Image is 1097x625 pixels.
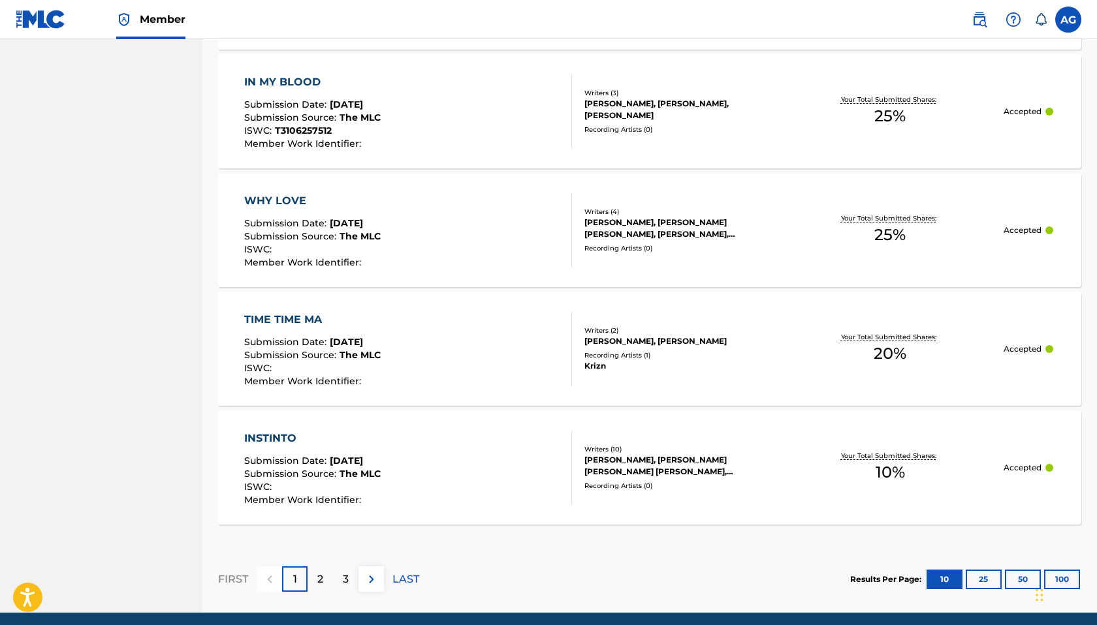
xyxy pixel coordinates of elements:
img: MLC Logo [16,10,66,29]
p: Results Per Page: [850,573,925,585]
p: LAST [392,572,419,587]
span: Submission Source : [244,349,340,361]
div: [PERSON_NAME], [PERSON_NAME], [PERSON_NAME] [584,98,777,121]
a: WHY LOVESubmission Date:[DATE]Submission Source:The MLCISWC:Member Work Identifier:Writers (4)[PE... [218,173,1081,287]
p: 2 [317,572,323,587]
span: Submission Source : [244,468,340,480]
iframe: Chat Widget [1032,562,1097,625]
span: Member [140,12,185,27]
div: TIME TIME MA [244,312,381,328]
span: ISWC : [244,125,275,136]
p: Your Total Submitted Shares: [841,451,940,461]
span: ISWC : [244,243,275,255]
span: The MLC [340,468,381,480]
span: 10 % [876,461,905,484]
div: Writers ( 4 ) [584,207,777,217]
p: FIRST [218,572,248,587]
span: Submission Date : [244,455,330,466]
a: INSTINTOSubmission Date:[DATE]Submission Source:The MLCISWC:Member Work Identifier:Writers (10)[P... [218,410,1081,525]
button: 50 [1005,570,1041,589]
img: search [972,12,987,27]
span: The MLC [340,230,381,242]
img: Top Rightsholder [116,12,132,27]
span: Submission Date : [244,99,330,110]
span: Submission Source : [244,230,340,242]
span: Member Work Identifier : [244,138,364,149]
div: Drag [1036,575,1043,615]
span: Submission Source : [244,112,340,123]
p: Your Total Submitted Shares: [841,213,940,223]
span: 25 % [874,223,906,247]
div: IN MY BLOOD [244,74,381,90]
span: T3106257512 [275,125,332,136]
div: Recording Artists ( 0 ) [584,243,777,253]
span: [DATE] [330,336,363,348]
div: Recording Artists ( 0 ) [584,481,777,491]
span: 20 % [874,342,906,365]
div: WHY LOVE [244,193,381,209]
span: Submission Date : [244,336,330,348]
p: Accepted [1004,106,1041,117]
span: [DATE] [330,217,363,229]
span: ISWC : [244,481,275,493]
p: 3 [343,572,349,587]
p: Your Total Submitted Shares: [841,95,940,104]
div: Notifications [1034,13,1047,26]
p: Accepted [1004,224,1041,236]
img: help [1006,12,1021,27]
span: Submission Date : [244,217,330,229]
span: [DATE] [330,99,363,110]
p: Accepted [1004,343,1041,355]
span: ISWC : [244,362,275,374]
div: Krizn [584,360,777,372]
p: 1 [293,572,297,587]
a: TIME TIME MASubmission Date:[DATE]Submission Source:The MLCISWC:Member Work Identifier:Writers (2... [218,292,1081,406]
span: 25 % [874,104,906,128]
span: The MLC [340,349,381,361]
button: 25 [966,570,1002,589]
div: Writers ( 2 ) [584,326,777,335]
span: The MLC [340,112,381,123]
span: Member Work Identifier : [244,494,364,506]
span: Member Work Identifier : [244,256,364,268]
a: IN MY BLOODSubmission Date:[DATE]Submission Source:The MLCISWC:T3106257512Member Work Identifier:... [218,54,1081,168]
span: [DATE] [330,455,363,466]
p: Your Total Submitted Shares: [841,332,940,342]
div: Writers ( 3 ) [584,88,777,98]
div: [PERSON_NAME], [PERSON_NAME] [PERSON_NAME], [PERSON_NAME], [PERSON_NAME] [584,217,777,240]
img: right [364,572,379,587]
a: Public Search [966,7,993,33]
div: [PERSON_NAME], [PERSON_NAME] [PERSON_NAME] [PERSON_NAME], [PERSON_NAME], [PERSON_NAME], [PERSON_N... [584,454,777,478]
div: Writers ( 10 ) [584,444,777,454]
button: 10 [927,570,962,589]
p: Accepted [1004,462,1041,474]
div: [PERSON_NAME], [PERSON_NAME] [584,335,777,347]
div: INSTINTO [244,431,381,446]
div: Recording Artists ( 0 ) [584,125,777,134]
div: Recording Artists ( 1 ) [584,350,777,360]
span: Member Work Identifier : [244,375,364,387]
div: User Menu [1055,7,1081,33]
div: Help [1000,7,1026,33]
